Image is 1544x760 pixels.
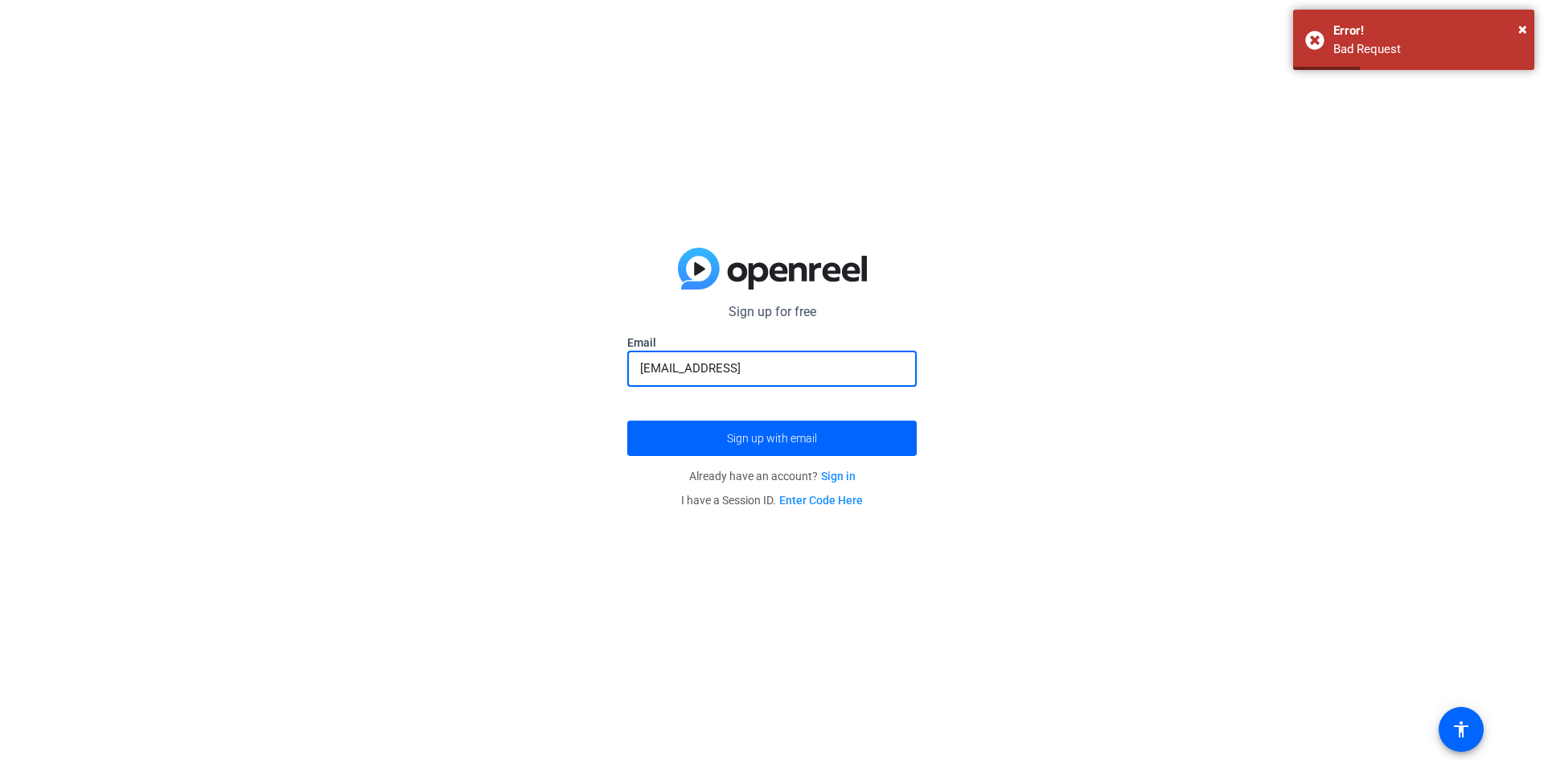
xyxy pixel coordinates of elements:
[678,248,867,290] img: blue-gradient.svg
[1518,19,1527,39] span: ×
[640,359,904,378] input: Enter Email Address
[681,494,863,507] span: I have a Session ID.
[627,421,917,456] button: Sign up with email
[627,302,917,322] p: Sign up for free
[1333,22,1522,40] div: Error!
[821,470,856,483] a: Sign in
[627,335,917,351] label: Email
[1333,40,1522,59] div: Bad Request
[1452,720,1471,739] mat-icon: accessibility
[1518,17,1527,41] button: Close
[779,494,863,507] a: Enter Code Here
[689,470,856,483] span: Already have an account?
